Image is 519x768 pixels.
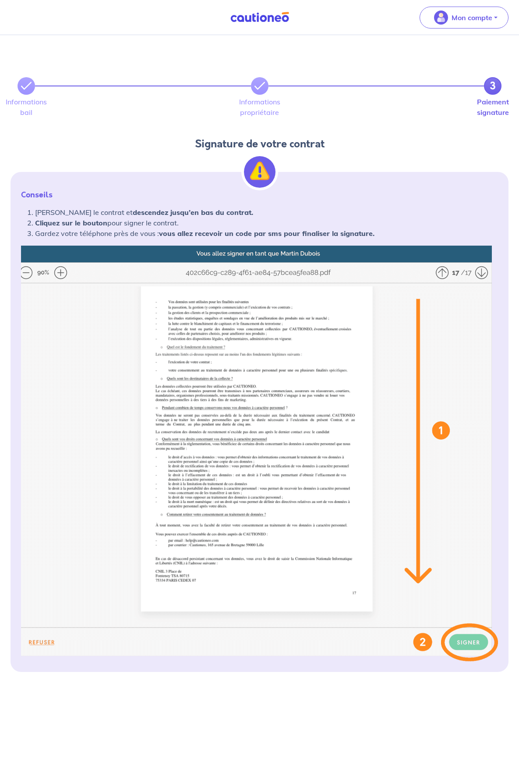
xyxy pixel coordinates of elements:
[452,12,492,23] p: Mon compte
[159,229,374,238] strong: vous allez recevoir un code par sms pour finaliser la signature.
[420,7,508,29] button: illu_account_valid_menu.svgMon compte
[227,12,293,23] img: Cautioneo
[434,11,448,25] img: illu_account_valid_menu.svg
[35,218,498,228] li: pour signer le contrat.
[35,218,107,227] strong: Cliquez sur le bouton
[11,137,508,151] h4: Signature de votre contrat
[21,189,498,200] p: Conseils
[18,98,35,116] label: Informations bail
[244,156,275,188] img: illu_alert.svg
[133,208,253,217] strong: descendez jusqu’en bas du contrat.
[484,98,501,116] label: Paiement signature
[35,228,498,239] li: Gardez votre téléphone près de vous :
[484,77,501,95] a: 3
[251,98,268,116] label: Informations propriétaire
[21,246,498,661] img: sign-contract.png
[35,207,498,218] li: [PERSON_NAME] le contrat et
